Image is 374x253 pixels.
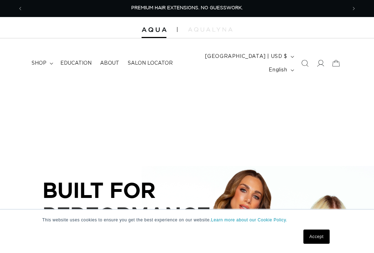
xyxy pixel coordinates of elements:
[188,27,232,32] img: aqualyna.com
[12,2,28,15] button: Previous announcement
[201,50,297,63] button: [GEOGRAPHIC_DATA] | USD $
[303,230,330,244] a: Accept
[346,2,362,15] button: Next announcement
[56,56,96,71] a: Education
[128,60,173,66] span: Salon Locator
[131,6,243,10] span: PREMIUM HAIR EXTENSIONS. NO GUESSWORK.
[96,56,123,71] a: About
[32,60,46,66] span: shop
[42,217,332,223] p: This website uses cookies to ensure you get the best experience on our website.
[27,56,56,71] summary: shop
[100,60,119,66] span: About
[269,66,287,74] span: English
[142,27,166,32] img: Aqua Hair Extensions
[60,60,92,66] span: Education
[123,56,177,71] a: Salon Locator
[211,217,287,222] a: Learn more about our Cookie Policy.
[297,55,313,71] summary: Search
[205,53,287,60] span: [GEOGRAPHIC_DATA] | USD $
[264,63,297,77] button: English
